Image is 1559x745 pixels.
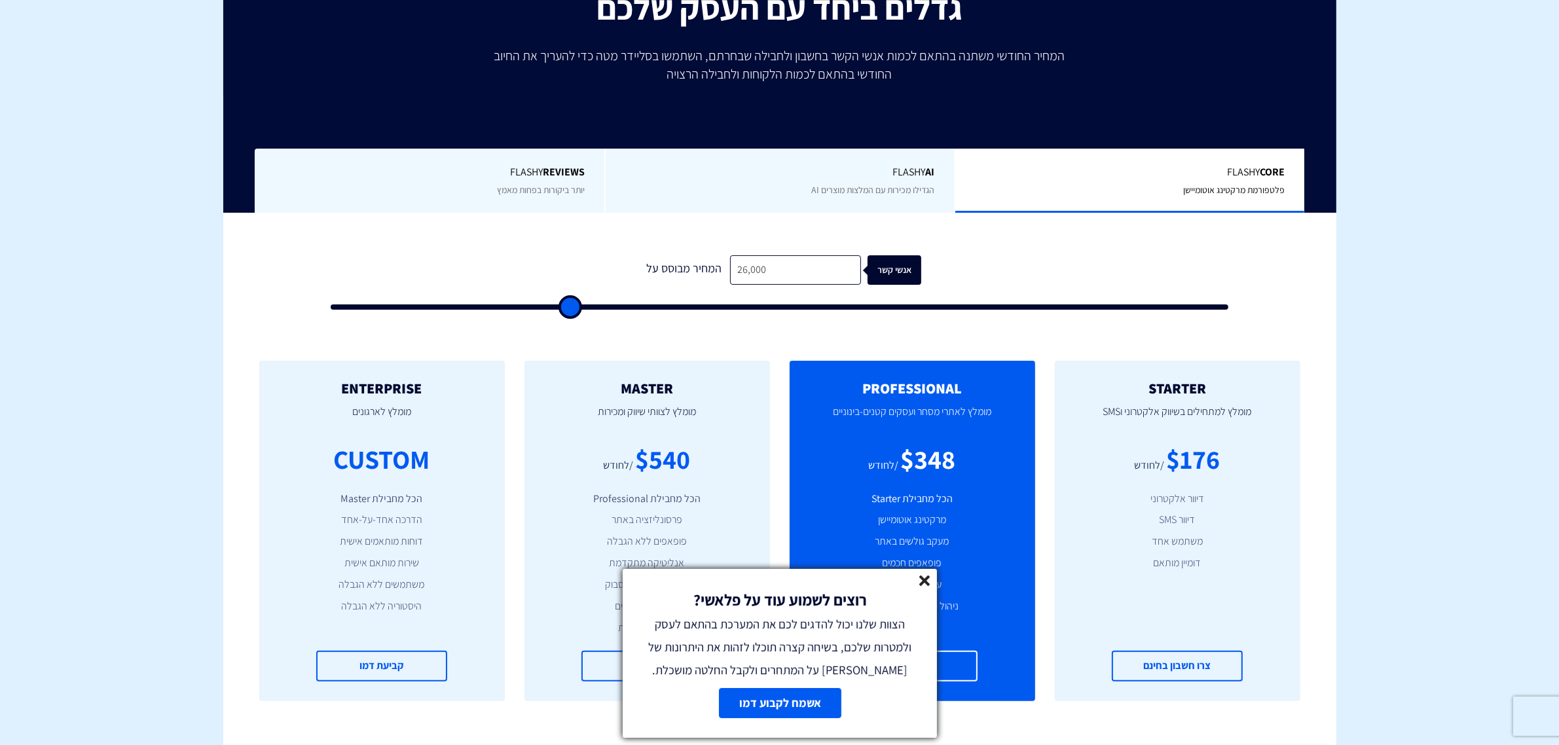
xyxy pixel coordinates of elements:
div: $176 [1167,441,1220,478]
div: $540 [636,441,691,478]
div: /לחודש [1135,458,1165,473]
p: מומלץ למתחילים בשיווק אלקטרוני וSMS [1074,396,1281,441]
p: מומלץ לארגונים [279,396,485,441]
h2: STARTER [1074,380,1281,396]
p: מומלץ לצוותי שיווק ומכירות [544,396,750,441]
div: המחיר מבוסס על [638,255,730,285]
span: Flashy [625,165,935,180]
li: פרסונליזציה באתר [544,513,750,528]
li: דיוור SMS [1074,513,1281,528]
div: CUSTOM [334,441,430,478]
div: $348 [901,441,956,478]
b: Core [1260,165,1285,179]
li: משתמש אחד [1074,534,1281,549]
li: אינטגרציה עם פייסבוק [544,577,750,592]
b: REVIEWS [543,165,585,179]
li: היסטוריה ללא הגבלה [279,599,485,614]
li: דומיין מותאם [1074,556,1281,571]
li: מעקב גולשים באתר [809,534,1016,549]
span: Flashy [274,165,585,180]
span: Flashy [975,165,1285,180]
h2: PROFESSIONAL [809,380,1016,396]
span: הגדילו מכירות עם המלצות מוצרים AI [811,184,934,196]
div: אנשי קשר [877,255,931,285]
li: מרקטינג אוטומיישן [809,513,1016,528]
li: שירות מותאם אישית [279,556,485,571]
p: מומלץ לאתרי מסחר ועסקים קטנים-בינוניים [809,396,1016,441]
div: /לחודש [604,458,634,473]
li: משתמשים ללא הגבלה [279,577,485,592]
span: פלטפורמת מרקטינג אוטומיישן [1183,184,1285,196]
p: המחיר החודשי משתנה בהתאם לכמות אנשי הקשר בחשבון ולחבילה שבחרתם, השתמשו בסליידר מטה כדי להעריך את ... [485,46,1074,83]
li: אנליטיקה מתקדמת [544,556,750,571]
div: /לחודש [869,458,899,473]
li: דיוור אלקטרוני [1074,492,1281,507]
li: הכל מחבילת Master [279,492,485,507]
h2: ENTERPRISE [279,380,485,396]
h2: MASTER [544,380,750,396]
a: צרו חשבון בחינם [1112,651,1243,681]
a: קביעת דמו [581,651,712,681]
li: פופאפים חכמים [809,556,1016,571]
a: קביעת דמו [316,651,447,681]
b: AI [925,165,934,179]
li: פופאפים ללא הגבלה [544,534,750,549]
li: הכל מחבילת Starter [809,492,1016,507]
li: הכל מחבילת Professional [544,492,750,507]
li: דוחות מותאמים אישית [279,534,485,549]
li: תמיכה מורחבת [544,621,750,636]
li: עד 15 משתמשים [544,599,750,614]
span: יותר ביקורות בפחות מאמץ [497,184,585,196]
li: הדרכה אחד-על-אחד [279,513,485,528]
